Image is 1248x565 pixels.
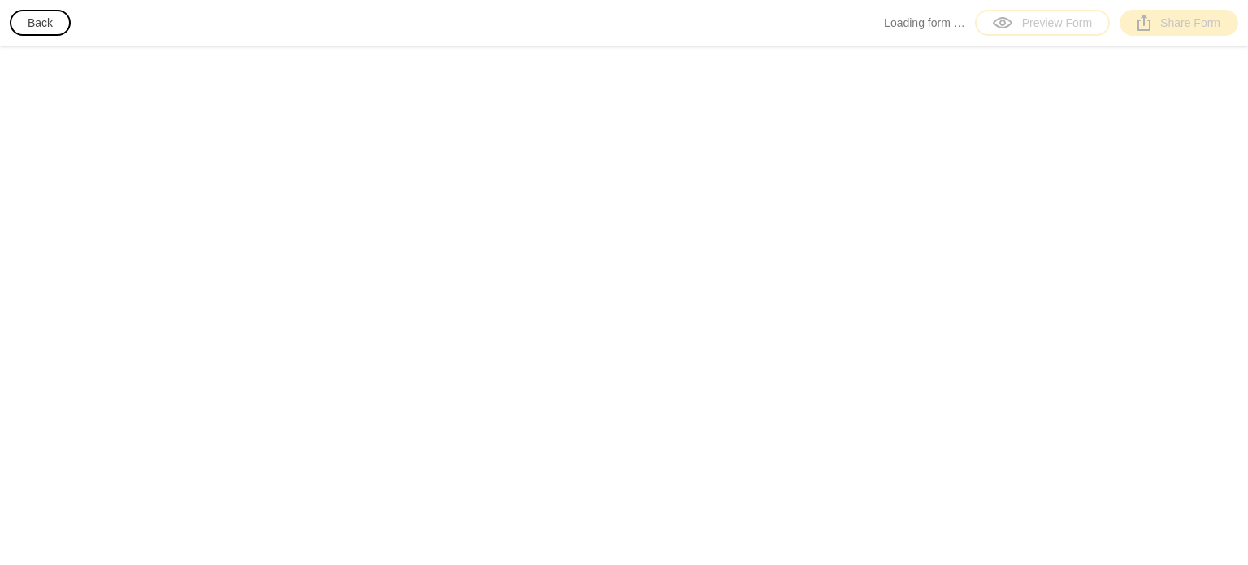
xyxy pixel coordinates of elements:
[975,10,1110,36] a: Preview Form
[1120,10,1238,36] a: Share Form
[993,15,1092,31] div: Preview Form
[884,15,965,31] span: Loading form …
[1137,15,1220,31] div: Share Form
[10,10,71,36] button: Back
